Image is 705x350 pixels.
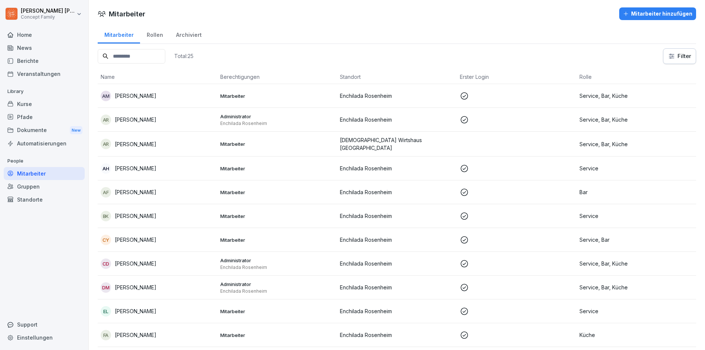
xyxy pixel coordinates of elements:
[220,213,334,219] p: Mitarbeiter
[101,306,111,317] div: EL
[101,91,111,101] div: am
[101,187,111,198] div: AF
[4,331,85,344] a: Einstellungen
[220,281,334,288] p: Administrator
[4,41,85,54] a: News
[101,282,111,293] div: DM
[101,259,111,269] div: CD
[623,10,692,18] div: Mitarbeiter hinzufügen
[619,7,696,20] button: Mitarbeiter hinzufügen
[340,212,454,220] p: Enchilada Rosenheim
[220,189,334,196] p: Mitarbeiter
[220,237,334,243] p: Mitarbeiter
[169,25,208,44] a: Archiviert
[101,235,111,245] div: CY
[579,236,693,244] p: Service, Bar
[109,9,145,19] h1: Mitarbeiter
[4,167,85,180] a: Mitarbeiter
[340,116,454,123] p: Enchilada Rosenheim
[220,121,334,126] p: Enchilada Rosenheim
[140,25,169,44] a: Rollen
[101,211,111,221] div: BK
[579,188,693,196] p: Bar
[115,307,156,315] p: [PERSON_NAME]
[337,70,457,84] th: Standort
[220,264,334,270] p: Enchilada Rosenheim
[340,331,454,339] p: Enchilada Rosenheim
[4,28,85,41] a: Home
[220,257,334,264] p: Administrator
[579,212,693,220] p: Service
[115,188,156,196] p: [PERSON_NAME]
[115,260,156,267] p: [PERSON_NAME]
[21,8,75,14] p: [PERSON_NAME] [PERSON_NAME]
[115,212,156,220] p: [PERSON_NAME]
[4,86,85,97] p: Library
[668,52,691,60] div: Filter
[220,308,334,315] p: Mitarbeiter
[115,116,156,123] p: [PERSON_NAME]
[4,67,85,80] a: Veranstaltungen
[115,140,156,148] p: [PERSON_NAME]
[4,54,85,67] a: Berichte
[98,25,140,44] a: Mitarbeiter
[579,260,693,267] p: Service, Bar, Küche
[4,137,85,150] div: Automatisierungen
[4,97,85,110] a: Kurse
[220,332,334,338] p: Mitarbeiter
[115,92,156,100] p: [PERSON_NAME]
[101,115,111,125] div: AR
[576,70,696,84] th: Rolle
[579,116,693,123] p: Service, Bar, Küche
[115,164,156,172] p: [PERSON_NAME]
[174,52,194,60] p: Total: 25
[98,70,217,84] th: Name
[220,141,334,147] p: Mitarbeiter
[220,113,334,120] p: Administrator
[217,70,337,84] th: Berechtigungen
[220,93,334,99] p: Mitarbeiter
[579,307,693,315] p: Service
[101,330,111,340] div: FA
[579,164,693,172] p: Service
[4,193,85,206] a: Standorte
[4,318,85,331] div: Support
[579,283,693,291] p: Service, Bar, Küche
[340,164,454,172] p: Enchilada Rosenheim
[579,140,693,148] p: Service, Bar, Küche
[340,188,454,196] p: Enchilada Rosenheim
[340,236,454,244] p: Enchilada Rosenheim
[663,49,696,64] button: Filter
[4,180,85,193] a: Gruppen
[340,283,454,291] p: Enchilada Rosenheim
[115,283,156,291] p: [PERSON_NAME]
[579,331,693,339] p: Küche
[4,155,85,167] p: People
[340,92,454,100] p: Enchilada Rosenheim
[220,165,334,172] p: Mitarbeiter
[220,288,334,294] p: Enchilada Rosenheim
[4,123,85,137] div: Dokumente
[115,331,156,339] p: [PERSON_NAME]
[340,260,454,267] p: Enchilada Rosenheim
[457,70,576,84] th: Erster Login
[101,139,111,149] div: AR
[21,15,75,20] p: Concept Family
[340,307,454,315] p: Enchilada Rosenheim
[4,123,85,137] a: DokumenteNew
[115,236,156,244] p: [PERSON_NAME]
[4,110,85,123] a: Pfade
[101,163,111,174] div: AH
[70,126,82,135] div: New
